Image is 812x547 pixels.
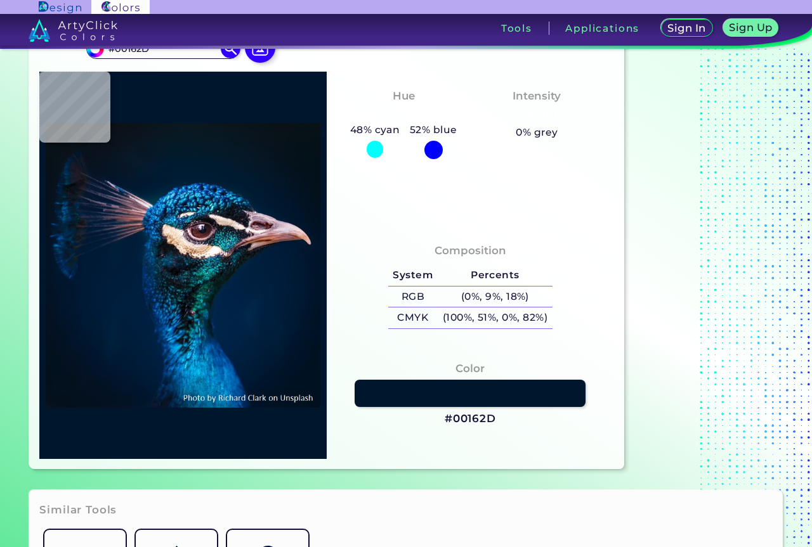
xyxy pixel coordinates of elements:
h5: Sign In [667,23,707,34]
h5: (100%, 51%, 0%, 82%) [438,307,553,328]
h4: Composition [435,241,506,260]
a: Sign In [660,19,713,37]
input: type color.. [104,40,222,57]
h4: Hue [393,87,415,105]
h5: Percents [438,265,553,286]
h4: Intensity [513,87,561,105]
h5: System [388,265,438,286]
h4: Color [455,359,485,378]
img: ArtyClick Design logo [39,1,81,13]
h5: 52% blue [405,122,462,138]
h3: Tools [501,23,532,33]
h5: (0%, 9%, 18%) [438,286,553,307]
h5: Sign Up [728,22,773,33]
h3: Cyan-Blue [367,107,439,122]
h5: 48% cyan [345,122,405,138]
a: Sign Up [722,19,780,37]
h5: 0% grey [516,124,558,141]
img: logo_artyclick_colors_white.svg [29,19,118,42]
h5: CMYK [388,307,438,328]
img: icon search [221,39,240,58]
h3: #00162D [445,411,496,427]
h3: Applications [565,23,639,33]
h3: Similar Tools [39,503,117,518]
h3: Vibrant [509,107,565,122]
h5: RGB [388,286,438,307]
img: img_pavlin.jpg [46,78,320,453]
